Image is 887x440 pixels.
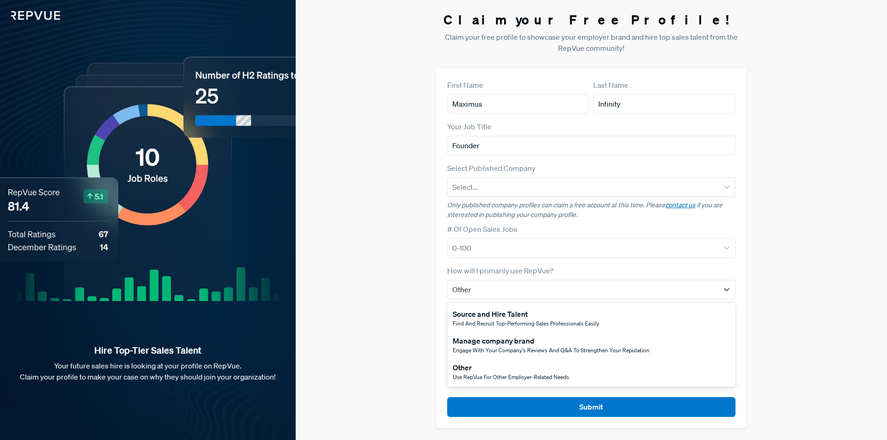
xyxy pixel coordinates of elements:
label: Last Name [593,79,628,90]
label: Your Job Title [447,121,492,132]
span: Use RepVue for other employer-related needs [453,373,569,381]
span: Find and recruit top-performing sales professionals easily [453,319,599,327]
input: Title [447,136,735,155]
label: # Of Open Sales Jobs [447,223,517,235]
div: Manage company brand [453,335,650,346]
a: contact us [665,201,695,209]
div: Source and Hire Talent [453,308,599,319]
p: Claim your free profile to showcase your employer brand and hire top sales talent from the RepVue... [436,31,747,54]
label: How will I primarily use RepVue? [447,265,553,276]
label: Select Published Company [447,163,535,174]
input: First Name [447,94,589,114]
label: First Name [447,79,483,90]
h3: Claim your Free Profile! [436,12,747,28]
button: Submit [447,397,735,417]
strong: Hire Top-Tier Sales Talent [15,344,281,356]
input: Last Name [593,94,735,114]
span: Engage with your company's reviews and Q&A to strengthen your reputation [453,346,650,354]
p: Only published company profiles can claim a free account at this time. Please if you are interest... [447,200,735,220]
p: Your future sales hire is looking at your profile on RepVue. Claim your profile to make your case... [15,360,281,382]
div: Other [453,362,569,373]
